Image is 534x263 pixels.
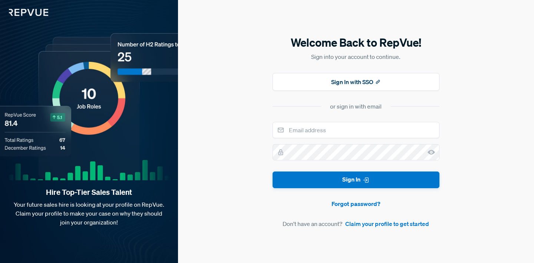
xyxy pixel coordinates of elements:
[273,52,439,61] p: Sign into your account to continue.
[273,219,439,228] article: Don't have an account?
[273,172,439,188] button: Sign In
[12,200,166,227] p: Your future sales hire is looking at your profile on RepVue. Claim your profile to make your case...
[12,187,166,197] strong: Hire Top-Tier Sales Talent
[273,122,439,138] input: Email address
[273,35,439,50] h5: Welcome Back to RepVue!
[273,199,439,208] a: Forgot password?
[345,219,429,228] a: Claim your profile to get started
[330,102,382,111] div: or sign in with email
[273,73,439,91] button: Sign In with SSO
